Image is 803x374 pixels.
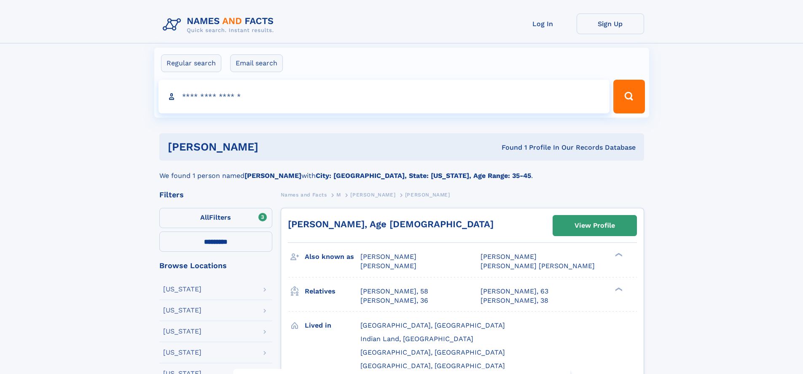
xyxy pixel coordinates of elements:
[613,286,623,292] div: ❯
[360,287,428,296] a: [PERSON_NAME], 58
[336,189,341,200] a: M
[350,192,395,198] span: [PERSON_NAME]
[360,296,428,305] a: [PERSON_NAME], 36
[577,13,644,34] a: Sign Up
[163,286,201,293] div: [US_STATE]
[360,321,505,329] span: [GEOGRAPHIC_DATA], [GEOGRAPHIC_DATA]
[350,189,395,200] a: [PERSON_NAME]
[230,54,283,72] label: Email search
[305,284,360,299] h3: Relatives
[159,161,644,181] div: We found 1 person named with .
[481,253,537,261] span: [PERSON_NAME]
[159,208,272,228] label: Filters
[316,172,531,180] b: City: [GEOGRAPHIC_DATA], State: [US_STATE], Age Range: 35-45
[360,348,505,356] span: [GEOGRAPHIC_DATA], [GEOGRAPHIC_DATA]
[613,80,645,113] button: Search Button
[161,54,221,72] label: Regular search
[159,191,272,199] div: Filters
[481,287,548,296] a: [PERSON_NAME], 63
[281,189,327,200] a: Names and Facts
[360,335,473,343] span: Indian Land, [GEOGRAPHIC_DATA]
[159,262,272,269] div: Browse Locations
[360,362,505,370] span: [GEOGRAPHIC_DATA], [GEOGRAPHIC_DATA]
[163,349,201,356] div: [US_STATE]
[305,318,360,333] h3: Lived in
[244,172,301,180] b: [PERSON_NAME]
[336,192,341,198] span: M
[305,250,360,264] h3: Also known as
[163,328,201,335] div: [US_STATE]
[158,80,610,113] input: search input
[168,142,380,152] h1: [PERSON_NAME]
[481,262,595,270] span: [PERSON_NAME] [PERSON_NAME]
[613,252,623,258] div: ❯
[288,219,494,229] a: [PERSON_NAME], Age [DEMOGRAPHIC_DATA]
[553,215,636,236] a: View Profile
[360,262,416,270] span: [PERSON_NAME]
[380,143,636,152] div: Found 1 Profile In Our Records Database
[575,216,615,235] div: View Profile
[200,213,209,221] span: All
[405,192,450,198] span: [PERSON_NAME]
[509,13,577,34] a: Log In
[163,307,201,314] div: [US_STATE]
[481,296,548,305] a: [PERSON_NAME], 38
[159,13,281,36] img: Logo Names and Facts
[360,253,416,261] span: [PERSON_NAME]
